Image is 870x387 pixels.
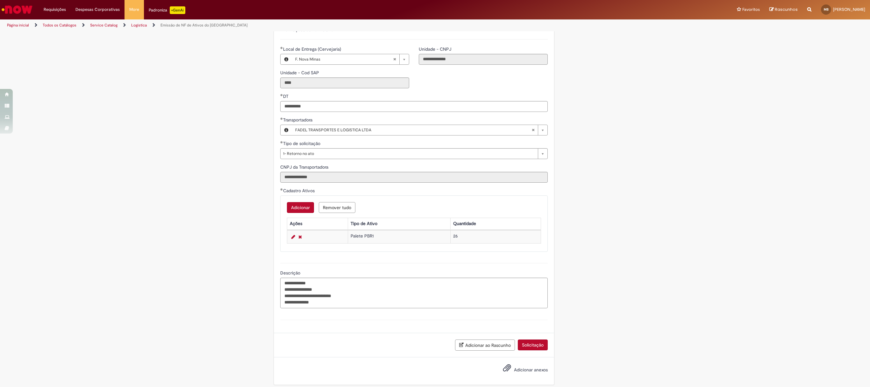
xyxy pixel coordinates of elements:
th: Quantidade [451,218,541,230]
span: Somente leitura - CNPJ da Transportadora [280,164,330,170]
td: Palete PBR1 [348,230,451,243]
abbr: Limpar campo Transportadora [528,125,538,135]
a: Logistica [131,23,147,28]
a: Rascunhos [769,7,798,13]
a: Página inicial [7,23,29,28]
td: 26 [451,230,541,243]
button: Local de Entrega (Cervejaria), Visualizar este registro F. Nova Minas [281,54,292,64]
a: FADEL TRANSPORTES E LOGISTICA LTDALimpar campo Transportadora [292,125,547,135]
span: Tipo de solicitação [283,141,322,146]
abbr: Limpar campo Local de Entrega (Cervejaria) [390,54,399,64]
button: Add a row for Cadastro Ativos [287,202,314,213]
input: Unidade - Cod SAP [280,77,409,88]
button: Adicionar anexos [501,362,513,377]
label: Informações de Formulário [280,27,333,33]
span: 1- Retorno no ato [283,149,535,159]
input: CNPJ da Transportadora [280,172,548,183]
span: Necessários - Transportadora [283,117,314,123]
span: F. Nova Minas [295,54,393,64]
span: Requisições [44,6,66,13]
span: Favoritos [742,6,760,13]
div: Padroniza [149,6,185,14]
span: Adicionar anexos [514,367,548,373]
span: Obrigatório Preenchido [280,141,283,143]
span: Somente leitura - DT [283,93,290,99]
span: Despesas Corporativas [75,6,120,13]
input: DT [280,101,548,112]
span: FADEL TRANSPORTES E LOGISTICA LTDA [295,125,531,135]
a: Emissão de NF de Ativos do [GEOGRAPHIC_DATA] [160,23,247,28]
span: More [129,6,139,13]
span: Somente leitura - Unidade - Cod SAP [280,70,320,76]
th: Ações [287,218,348,230]
span: Obrigatório Preenchido [280,94,283,96]
label: Somente leitura - Unidade - CNPJ [419,46,453,52]
img: ServiceNow [1,3,33,16]
p: +GenAi [170,6,185,14]
span: Rascunhos [775,6,798,12]
th: Tipo de Ativo [348,218,451,230]
textarea: Descrição [280,278,548,308]
span: Descrição [280,270,302,276]
button: Adicionar ao Rascunho [455,340,515,351]
button: Solicitação [518,340,548,350]
a: Editar Linha 1 [290,233,297,241]
input: Unidade - CNPJ [419,54,548,65]
a: Remover linha 1 [297,233,303,241]
button: Transportadora, Visualizar este registro FADEL TRANSPORTES E LOGISTICA LTDA [281,125,292,135]
label: Somente leitura - Unidade - Cod SAP [280,69,320,76]
a: Todos os Catálogos [43,23,76,28]
span: MB [824,7,829,11]
span: Obrigatório Preenchido [280,117,283,120]
span: Obrigatório Preenchido [280,188,283,191]
button: Remove all rows for Cadastro Ativos [319,202,355,213]
span: Necessários - Local de Entrega (Cervejaria) [283,46,342,52]
a: Service Catalog [90,23,118,28]
span: Obrigatório Preenchido [280,47,283,49]
span: [PERSON_NAME] [833,7,865,12]
span: Cadastro Ativos [283,188,316,193]
ul: Trilhas de página [5,19,575,31]
a: F. Nova MinasLimpar campo Local de Entrega (Cervejaria) [292,54,409,64]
